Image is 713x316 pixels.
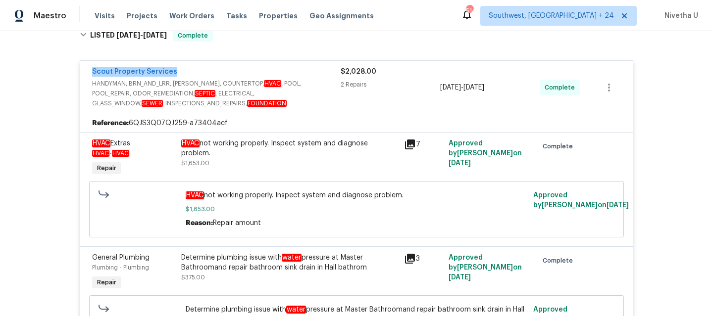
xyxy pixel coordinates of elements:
[213,220,261,226] span: Repair amount
[92,118,129,128] b: Reference:
[226,12,247,19] span: Tasks
[186,190,528,200] span: not working properly. Inspect system and diagnose problem.
[92,139,130,147] span: Extras
[92,265,149,271] span: Plumbing - Plumbing
[169,11,214,21] span: Work Orders
[77,20,636,51] div: LISTED [DATE]-[DATE]Complete
[247,100,287,107] em: FOUNDATION
[90,30,167,42] h6: LISTED
[116,32,167,39] span: -
[463,84,484,91] span: [DATE]
[92,150,109,157] em: HVAC
[93,163,120,173] span: Repair
[181,138,398,158] div: not working properly. Inspect system and diagnose problem.
[543,256,577,266] span: Complete
[186,220,213,226] span: Reason:
[181,274,205,280] span: $375.00
[92,150,129,156] span: -
[341,80,440,90] div: 2 Repairs
[264,80,281,87] em: HVAC
[259,11,298,21] span: Properties
[195,90,215,97] em: SEPTIC
[489,11,614,21] span: Southwest, [GEOGRAPHIC_DATA] + 24
[92,139,110,147] em: HVAC
[116,32,140,39] span: [DATE]
[404,138,443,150] div: 7
[341,68,376,75] span: $2,028.00
[93,277,120,287] span: Repair
[449,274,471,281] span: [DATE]
[449,160,471,167] span: [DATE]
[95,11,115,21] span: Visits
[286,306,306,314] em: water
[440,84,461,91] span: [DATE]
[92,254,150,261] span: General Plumbing
[174,31,212,41] span: Complete
[404,253,443,265] div: 3
[545,83,579,92] span: Complete
[466,6,473,16] div: 514
[112,150,129,157] em: HVAC
[142,100,163,107] em: SEWER
[282,254,302,262] em: water
[181,160,209,166] span: $1,653.00
[449,140,522,167] span: Approved by [PERSON_NAME] on
[92,79,341,108] span: HANDYMAN, BRN_AND_LRR, [PERSON_NAME], COUNTERTOP, , POOL, POOL_REPAIR, ODOR_REMEDIATION, , ELECTR...
[607,202,629,209] span: [DATE]
[440,83,484,92] span: -
[309,11,374,21] span: Geo Assignments
[143,32,167,39] span: [DATE]
[533,192,629,209] span: Approved by [PERSON_NAME] on
[181,253,398,272] div: Determine plumbing issue with pressure at Master Bathroomand repair bathroom sink drain in Hall b...
[80,114,633,132] div: 6QJS3Q07QJ259-a73404acf
[449,254,522,281] span: Approved by [PERSON_NAME] on
[127,11,157,21] span: Projects
[661,11,698,21] span: Nivetha U
[181,139,200,147] em: HVAC
[34,11,66,21] span: Maestro
[186,204,528,214] span: $1,653.00
[543,141,577,151] span: Complete
[186,191,204,199] em: HVAC
[92,68,177,75] a: Scout Property Services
